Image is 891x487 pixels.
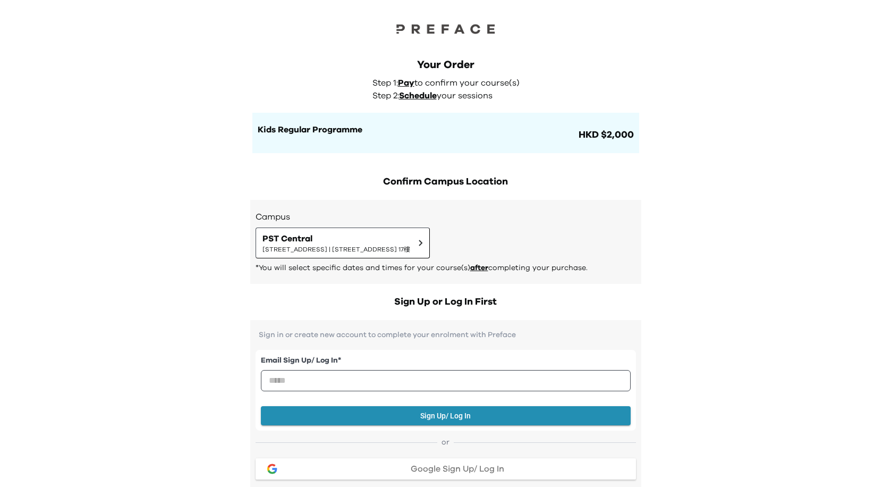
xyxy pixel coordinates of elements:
[256,458,636,480] button: google loginGoogle Sign Up/ Log In
[256,263,636,273] p: *You will select specific dates and times for your course(s) completing your purchase.
[262,232,410,245] span: PST Central
[256,211,636,223] h3: Campus
[411,465,504,473] span: Google Sign Up/ Log In
[437,437,454,448] span: or
[266,463,278,475] img: google login
[262,245,410,254] span: [STREET_ADDRESS] | [STREET_ADDRESS] 17樓
[261,406,631,426] button: Sign Up/ Log In
[261,355,631,366] label: Email Sign Up/ Log In *
[393,21,499,36] img: Preface Logo
[256,331,636,339] p: Sign in or create new account to complete your enrolment with Preface
[250,295,641,309] h2: Sign Up or Log In First
[470,264,488,272] span: after
[258,123,576,136] h1: Kids Regular Programme
[576,128,634,142] span: HKD $2,000
[256,228,430,258] button: PST Central[STREET_ADDRESS] | [STREET_ADDRESS] 17樓
[398,79,414,87] span: Pay
[372,77,525,89] p: Step 1: to confirm your course(s)
[399,91,437,100] span: Schedule
[252,57,639,72] div: Your Order
[250,174,641,189] h2: Confirm Campus Location
[372,89,525,102] p: Step 2: your sessions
